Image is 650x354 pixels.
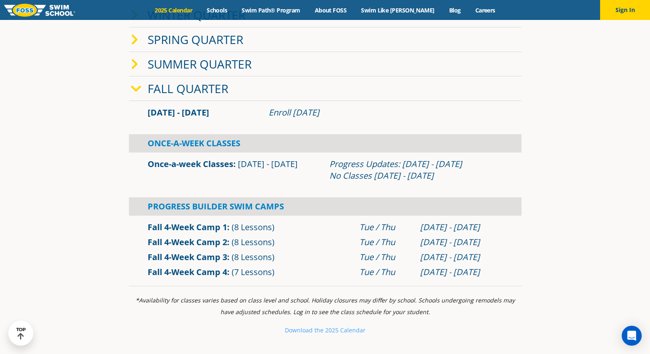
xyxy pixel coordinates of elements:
span: (8 Lessons) [232,221,274,233]
div: Progress Updates: [DATE] - [DATE] No Classes [DATE] - [DATE] [329,158,503,182]
i: *Availability for classes varies based on class level and school. Holiday closures may differ by ... [136,296,515,316]
a: Swim Path® Program [235,6,307,14]
img: FOSS Swim School Logo [4,4,75,17]
a: Summer Quarter [148,56,252,72]
a: Careers [468,6,502,14]
a: Fall 4-Week Camp 3 [148,251,227,263]
div: Tue / Thu [359,221,412,233]
a: Fall Quarter [148,81,228,96]
a: About FOSS [307,6,354,14]
div: Open Intercom Messenger [622,326,642,346]
a: Swim Like [PERSON_NAME] [354,6,442,14]
div: Tue / Thu [359,236,412,248]
small: e 2025 Calendar [320,326,366,334]
span: (8 Lessons) [232,251,274,263]
a: Spring Quarter [148,32,243,47]
a: 2025 Calendar [148,6,200,14]
div: Tue / Thu [359,251,412,263]
a: Blog [442,6,468,14]
div: TOP [16,327,26,340]
div: Tue / Thu [359,266,412,278]
div: [DATE] - [DATE] [420,221,503,233]
div: Enroll [DATE] [269,107,503,118]
a: Download the 2025 Calendar [285,326,366,334]
span: [DATE] - [DATE] [148,107,209,118]
div: Progress Builder Swim Camps [129,197,521,216]
a: Fall 4-Week Camp 4 [148,266,227,278]
span: [DATE] - [DATE] [238,158,298,170]
small: Download th [285,326,320,334]
a: Fall 4-Week Camp 1 [148,221,227,233]
span: (7 Lessons) [232,266,274,278]
div: Once-A-Week Classes [129,134,521,152]
div: [DATE] - [DATE] [420,236,503,248]
span: (8 Lessons) [232,236,274,248]
a: Once-a-week Classes [148,158,233,170]
a: Fall 4-Week Camp 2 [148,236,227,248]
div: [DATE] - [DATE] [420,251,503,263]
a: Schools [200,6,235,14]
div: [DATE] - [DATE] [420,266,503,278]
